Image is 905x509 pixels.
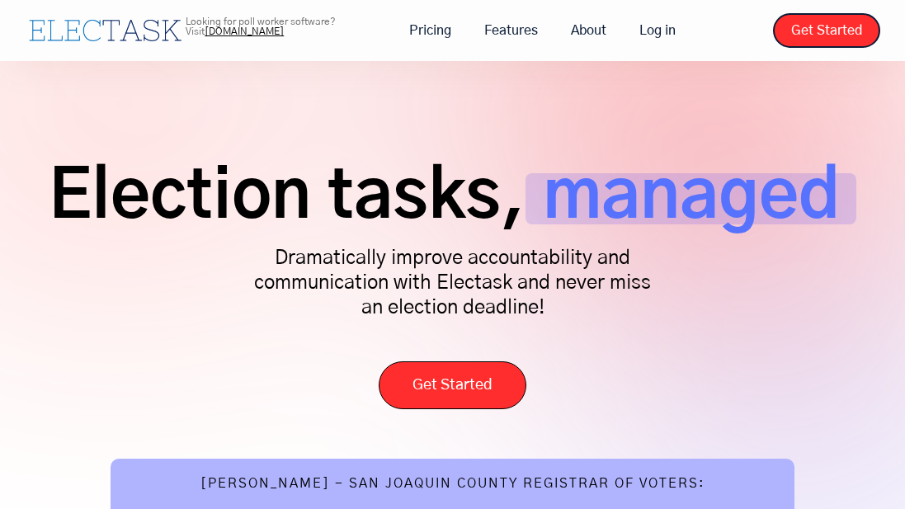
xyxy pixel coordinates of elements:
span: Election tasks, [49,173,526,224]
p: Looking for poll worker software? Visit [186,16,384,36]
span: managed [526,173,856,224]
div: [PERSON_NAME] - San Joaquin County Registrar of Voters: [200,475,705,496]
a: Log in [623,13,692,48]
a: Pricing [393,13,468,48]
a: Get Started [379,361,526,410]
a: home [25,16,186,45]
a: [DOMAIN_NAME] [205,26,284,36]
a: About [554,13,623,48]
a: Get Started [773,13,880,48]
a: Features [468,13,554,48]
p: Dramatically improve accountability and communication with Electask and never miss an election de... [247,246,659,320]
